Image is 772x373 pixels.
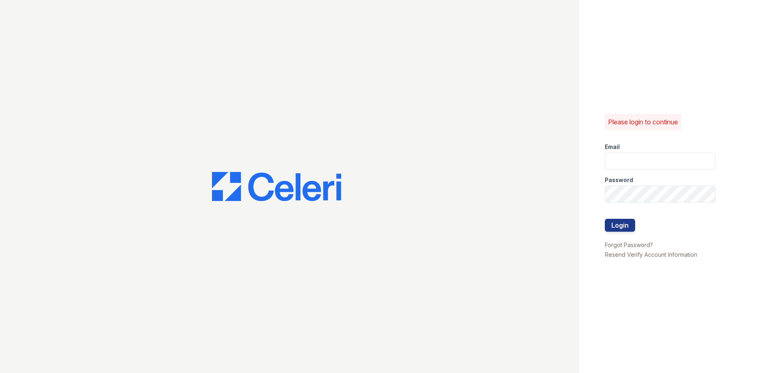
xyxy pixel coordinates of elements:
a: Resend Verify Account Information [605,251,697,258]
label: Email [605,143,620,151]
a: Forgot Password? [605,241,653,248]
img: CE_Logo_Blue-a8612792a0a2168367f1c8372b55b34899dd931a85d93a1a3d3e32e68fde9ad4.png [212,172,341,201]
p: Please login to continue [608,117,678,127]
label: Password [605,176,633,184]
button: Login [605,219,635,232]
